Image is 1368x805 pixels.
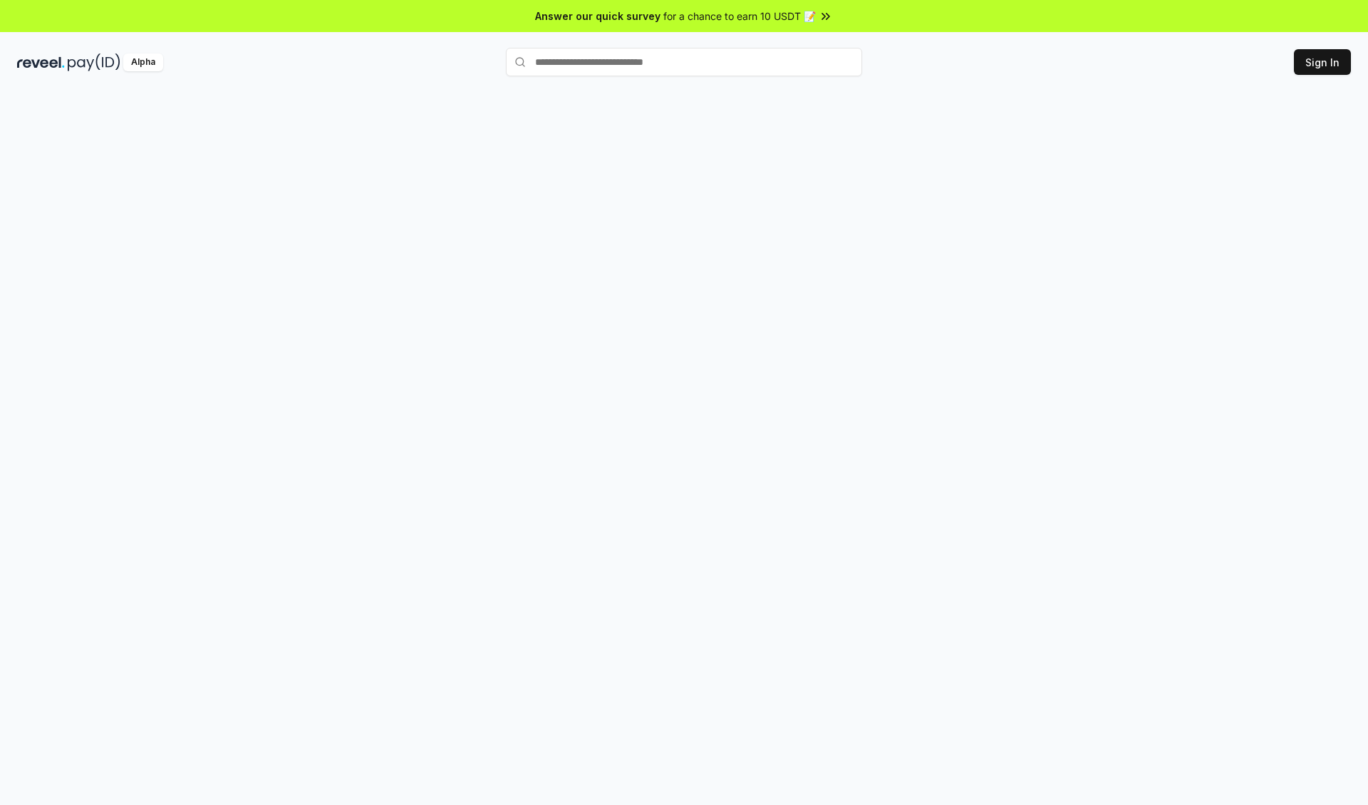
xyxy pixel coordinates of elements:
div: Alpha [123,53,163,71]
span: for a chance to earn 10 USDT 📝 [663,9,816,24]
img: pay_id [68,53,120,71]
img: reveel_dark [17,53,65,71]
span: Answer our quick survey [535,9,660,24]
button: Sign In [1294,49,1351,75]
